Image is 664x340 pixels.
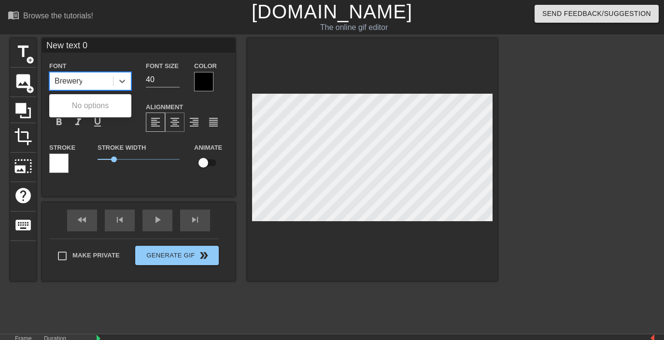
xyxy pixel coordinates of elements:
span: Send Feedback/Suggestion [542,8,651,20]
span: add_circle [26,85,34,94]
button: Send Feedback/Suggestion [535,5,659,23]
label: Stroke [49,143,75,153]
label: Font [49,61,66,71]
span: double_arrow [198,250,210,261]
span: skip_previous [114,214,126,226]
label: Font Size [146,61,179,71]
span: play_arrow [152,214,163,226]
a: [DOMAIN_NAME] [252,1,412,22]
span: skip_next [189,214,201,226]
span: format_align_right [188,116,200,128]
span: fast_rewind [76,214,88,226]
label: Animate [194,143,222,153]
span: keyboard [14,216,32,234]
span: menu_book [8,9,19,21]
span: format_bold [53,116,65,128]
span: help [14,186,32,205]
span: format_italic [72,116,84,128]
div: No options [49,96,131,115]
span: crop [14,127,32,146]
a: Browse the tutorials! [8,9,93,24]
span: format_align_center [169,116,181,128]
span: format_align_justify [208,116,219,128]
span: title [14,42,32,61]
span: photo_size_select_large [14,157,32,175]
label: Color [194,61,217,71]
span: format_align_left [150,116,161,128]
label: Alignment [146,102,183,112]
span: add_circle [26,56,34,64]
span: Generate Gif [139,250,215,261]
div: The online gif editor [226,22,481,33]
span: image [14,72,32,90]
div: Browse the tutorials! [23,12,93,20]
span: format_underline [92,116,103,128]
span: Make Private [72,251,120,260]
label: Stroke Width [98,143,146,153]
button: Generate Gif [135,246,219,265]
